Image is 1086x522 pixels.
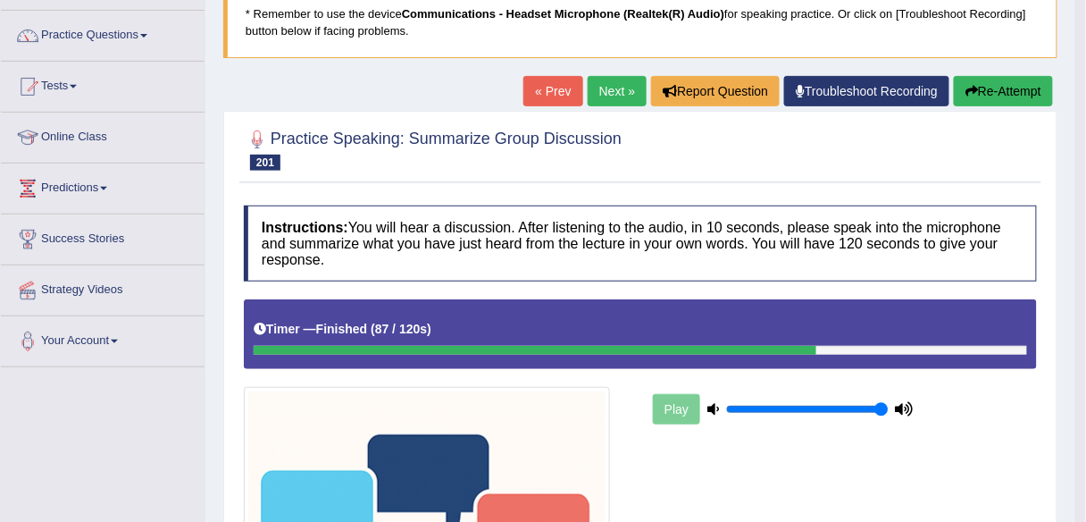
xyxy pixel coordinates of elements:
[954,76,1053,106] button: Re-Attempt
[1,316,205,361] a: Your Account
[262,220,348,235] b: Instructions:
[1,113,205,157] a: Online Class
[1,62,205,106] a: Tests
[244,126,622,171] h2: Practice Speaking: Summarize Group Discussion
[1,11,205,55] a: Practice Questions
[375,322,427,336] b: 87 / 120s
[371,322,375,336] b: (
[1,265,205,310] a: Strategy Videos
[1,164,205,208] a: Predictions
[316,322,368,336] b: Finished
[244,206,1037,282] h4: You will hear a discussion. After listening to the audio, in 10 seconds, please speak into the mi...
[784,76,949,106] a: Troubleshoot Recording
[588,76,647,106] a: Next »
[254,323,431,336] h5: Timer —
[250,155,280,171] span: 201
[651,76,780,106] button: Report Question
[1,215,205,259] a: Success Stories
[523,76,582,106] a: « Prev
[427,322,431,336] b: )
[402,7,724,21] b: Communications - Headset Microphone (Realtek(R) Audio)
